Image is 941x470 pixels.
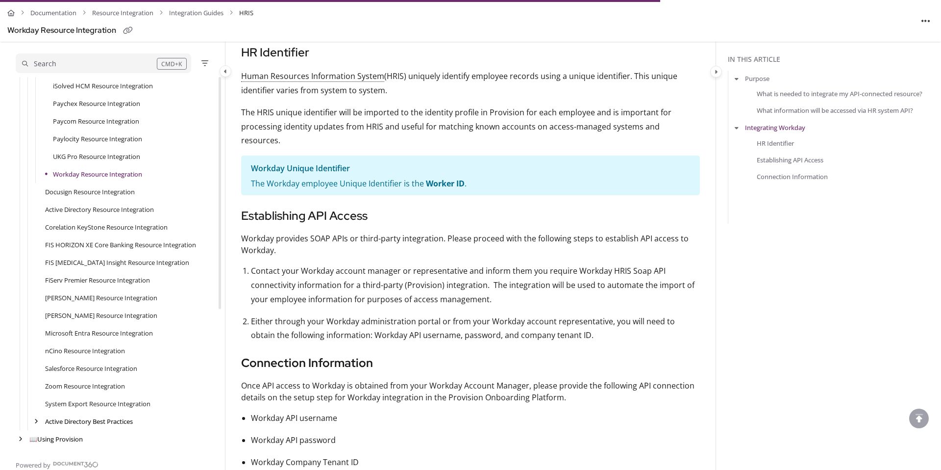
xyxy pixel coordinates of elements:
[53,134,142,144] a: Paylocity Resource Integration
[45,417,133,426] a: Active Directory Best Practices
[241,380,700,403] p: Once API access to Workday is obtained from your Workday Account Manager, please provide the foll...
[31,417,41,426] div: arrow
[45,275,150,285] a: FiServ Premier Resource Integration
[251,411,700,425] p: Workday API username
[757,155,823,164] a: Establishing API Access
[30,6,76,20] a: Documentation
[251,264,700,306] p: Contact your Workday account manager or representative and inform them you require Workday HRIS S...
[426,178,465,189] strong: Worker ID
[241,233,700,256] p: Workday provides SOAP APIs or third-party integration. Please proceed with the following steps to...
[251,178,424,189] span: The Workday employee Unique Identifier is the
[728,54,937,65] div: In this article
[45,205,154,214] a: Active Directory Resource Integration
[169,6,223,20] a: Integration Guides
[251,161,690,176] p: Workday Unique Identifier
[45,222,168,232] a: Corelation KeyStone Resource Integration
[710,66,722,78] button: Category toggle
[251,178,690,189] p: .
[16,458,99,470] a: Powered by Document360 - opens in a new tab
[745,74,769,83] a: Purpose
[7,24,116,38] div: Workday Resource Integration
[918,13,934,28] button: Article more options
[241,69,700,98] p: (HRIS) uniquely identify employee records using a unique identifier. This unique identifier varie...
[16,53,191,73] button: Search
[732,73,741,84] button: arrow
[251,314,700,343] p: Either through your Workday administration portal or from your Workday account representative, yo...
[757,138,794,148] a: HR Identifier
[251,433,700,447] p: Workday API password
[45,293,157,303] a: Jack Henry SilverLake Resource Integration
[45,311,157,320] a: Jack Henry Symitar Resource Integration
[239,6,253,20] span: HRIS
[757,89,922,99] a: What is needed to integrate my API-connected resource?
[53,116,139,126] a: Paycom Resource Integration
[29,435,37,444] span: 📖
[909,409,929,428] div: scroll to top
[757,172,828,182] a: Connection Information
[45,258,189,267] a: FIS IBS Insight Resource Integration
[53,99,140,108] a: Paychex Resource Integration
[241,71,384,82] span: Human Resources Information System
[251,455,700,470] p: Workday Company Tenant ID
[34,58,56,69] div: Search
[53,152,140,161] a: UKG Pro Resource Integration
[53,81,153,91] a: iSolved HCM Resource Integration
[7,6,15,20] a: Home
[29,434,83,444] a: Using Provision
[745,123,805,132] a: Integrating Workday
[92,6,153,20] a: Resource Integration
[45,328,153,338] a: Microsoft Entra Resource Integration
[16,460,50,470] span: Powered by
[45,187,135,197] a: Docusign Resource Integration
[241,105,700,148] p: The HRIS unique identifier will be imported to the identity profile in Provision for each employe...
[757,105,913,115] a: What information will be accessed via HR system API?
[199,57,211,69] button: Filter
[53,462,99,468] img: Document360
[45,399,150,409] a: System Export Resource Integration
[45,346,125,356] a: nCino Resource Integration
[45,364,137,373] a: Salesforce Resource Integration
[120,23,136,39] button: Copy link of
[45,381,125,391] a: Zoom Resource Integration
[241,44,700,61] h3: HR Identifier
[220,65,231,77] button: Category toggle
[16,435,25,444] div: arrow
[241,207,700,225] h3: Establishing API Access
[157,58,187,70] div: CMD+K
[241,355,373,370] strong: Connection Information
[45,240,196,250] a: FIS HORIZON XE Core Banking Resource Integration
[732,122,741,133] button: arrow
[53,169,142,179] a: Workday Resource Integration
